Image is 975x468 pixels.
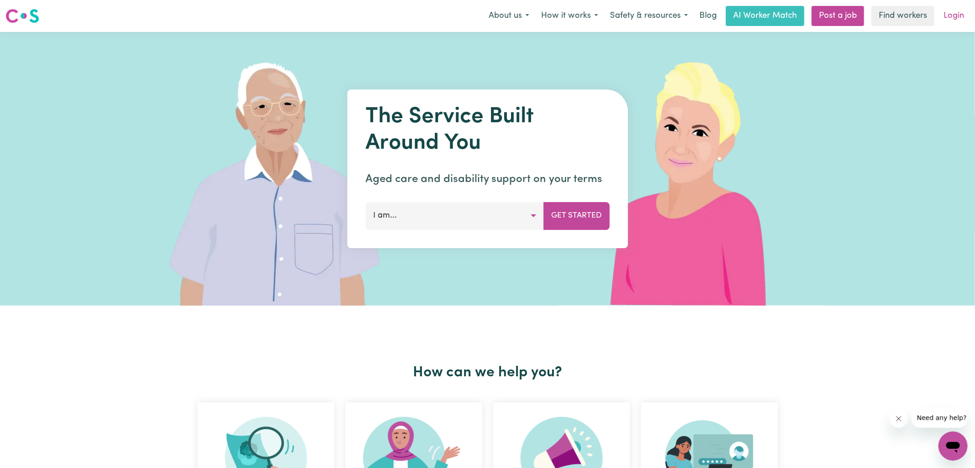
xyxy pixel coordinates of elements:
button: Get Started [543,202,610,229]
a: Find workers [871,6,934,26]
button: I am... [365,202,544,229]
h1: The Service Built Around You [365,104,610,156]
iframe: Close message [890,410,908,428]
a: AI Worker Match [726,6,804,26]
a: Blog [694,6,722,26]
h2: How can we help you? [192,364,783,381]
img: Careseekers logo [5,8,39,24]
a: Login [938,6,970,26]
button: About us [483,6,535,26]
p: Aged care and disability support on your terms [365,171,610,187]
button: How it works [535,6,604,26]
iframe: Message from company [912,408,968,428]
button: Safety & resources [604,6,694,26]
a: Post a job [812,6,864,26]
a: Careseekers logo [5,5,39,26]
iframe: Button to launch messaging window [939,432,968,461]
